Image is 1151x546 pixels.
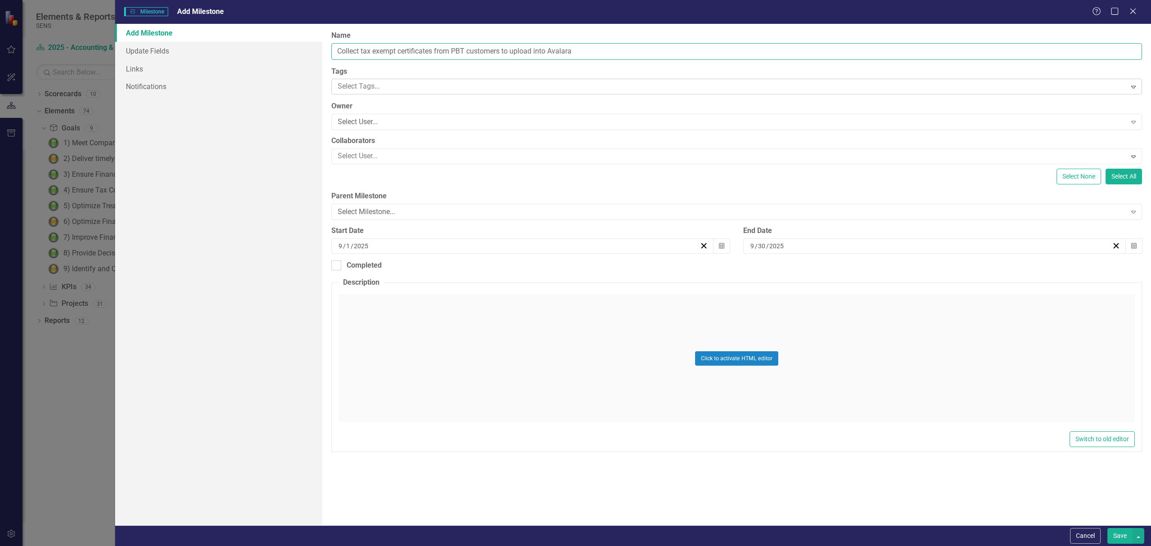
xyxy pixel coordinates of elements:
span: / [755,242,758,250]
label: Parent Milestone [331,191,1142,201]
a: Update Fields [115,42,322,60]
label: Tags [331,67,1142,77]
div: Completed [347,260,382,271]
span: / [343,242,346,250]
button: Click to activate HTML editor [695,351,778,366]
div: Select Milestone... [338,207,1126,217]
label: Collaborators [331,136,1142,146]
input: Milestone Name [331,43,1142,60]
button: Select All [1106,169,1142,184]
button: Switch to old editor [1070,431,1135,447]
a: Add Milestone [115,24,322,42]
div: Select User... [338,117,1126,127]
span: / [351,242,353,250]
label: Owner [331,101,1142,112]
legend: Description [339,277,384,288]
label: Name [331,31,1142,41]
span: / [766,242,769,250]
span: Add Milestone [177,7,224,16]
span: Milestone [124,7,168,16]
div: End Date [743,226,1142,236]
a: Notifications [115,77,322,95]
a: Links [115,60,322,78]
button: Save [1107,528,1133,544]
div: Start Date [331,226,730,236]
button: Cancel [1070,528,1101,544]
button: Select None [1057,169,1101,184]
